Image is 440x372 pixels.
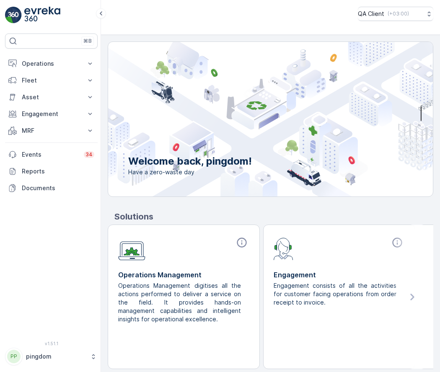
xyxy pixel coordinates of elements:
img: module-icon [118,237,145,261]
p: Welcome back, pingdom! [128,155,252,168]
button: Operations [5,55,98,72]
p: Operations [22,59,81,68]
p: Solutions [114,210,433,223]
p: MRF [22,127,81,135]
p: Fleet [22,76,81,85]
p: ( +03:00 ) [388,10,409,17]
p: Documents [22,184,94,192]
img: logo_light-DOdMpM7g.png [24,7,60,23]
button: MRF [5,122,98,139]
p: Events [22,150,79,159]
img: module-icon [274,237,293,260]
a: Reports [5,163,98,180]
p: Operations Management digitises all the actions performed to deliver a service on the field. It p... [118,282,243,323]
p: Asset [22,93,81,101]
button: Engagement [5,106,98,122]
p: Engagement [274,270,405,280]
img: logo [5,7,22,23]
button: QA Client(+03:00) [358,7,433,21]
img: city illustration [70,42,433,196]
span: v 1.51.1 [5,341,98,346]
p: pingdom [26,352,86,361]
p: Engagement consists of all the activities for customer facing operations from order receipt to in... [274,282,398,307]
span: Have a zero-waste day [128,168,252,176]
div: PP [7,350,21,363]
button: Asset [5,89,98,106]
p: QA Client [358,10,384,18]
p: Reports [22,167,94,176]
p: 34 [85,151,93,158]
button: Fleet [5,72,98,89]
a: Events34 [5,146,98,163]
p: Engagement [22,110,81,118]
a: Documents [5,180,98,196]
p: ⌘B [83,38,92,44]
button: PPpingdom [5,348,98,365]
p: Operations Management [118,270,249,280]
